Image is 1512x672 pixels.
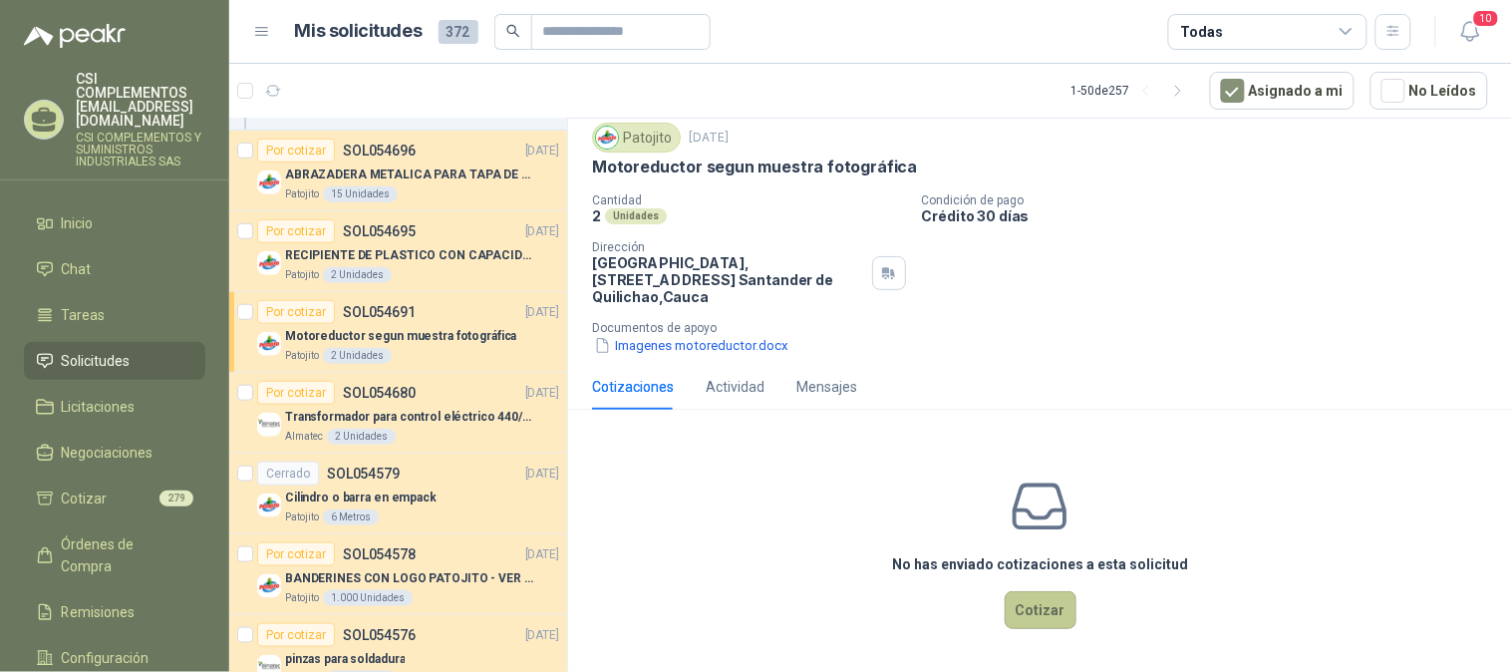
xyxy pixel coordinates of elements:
p: [DATE] [689,129,729,148]
a: Chat [24,250,205,288]
p: [GEOGRAPHIC_DATA], [STREET_ADDRESS] Santander de Quilichao , Cauca [592,254,864,305]
a: Por cotizarSOL054691[DATE] Company LogoMotoreductor segun muestra fotográficaPatojito2 Unidades [229,292,567,373]
p: CSI COMPLEMENTOS [EMAIL_ADDRESS][DOMAIN_NAME] [76,72,205,128]
p: SOL054576 [343,628,416,642]
p: Cantidad [592,193,906,207]
p: Patojito [285,348,319,364]
span: Solicitudes [62,350,131,372]
button: Imagenes motoreductor.docx [592,335,790,356]
div: Cerrado [257,462,319,486]
h1: Mis solicitudes [295,17,423,46]
p: Almatec [285,429,323,445]
p: SOL054691 [343,305,416,319]
span: Negociaciones [62,442,153,464]
div: 6 Metros [323,509,379,525]
div: Por cotizar [257,219,335,243]
span: Inicio [62,212,94,234]
p: BANDERINES CON LOGO PATOJITO - VER DOC ADJUNTO [285,569,533,588]
p: SOL054680 [343,386,416,400]
span: Cotizar [62,488,108,509]
div: Unidades [605,208,667,224]
span: 372 [439,20,478,44]
div: Por cotizar [257,300,335,324]
img: Company Logo [257,574,281,598]
button: No Leídos [1370,72,1488,110]
p: [DATE] [525,303,559,322]
p: [DATE] [525,142,559,161]
a: Por cotizarSOL054578[DATE] Company LogoBANDERINES CON LOGO PATOJITO - VER DOC ADJUNTOPatojito1.00... [229,534,567,615]
p: RECIPIENTE DE PLASTICO CON CAPACIDAD DE 1.8 LT PARA LA EXTRACCIÓN MANUAL DE LIQUIDOS [285,246,533,265]
p: Patojito [285,509,319,525]
div: 2 Unidades [327,429,396,445]
img: Company Logo [257,332,281,356]
div: Todas [1181,21,1223,43]
div: Por cotizar [257,623,335,647]
div: Mensajes [796,376,857,398]
a: Remisiones [24,593,205,631]
a: Tareas [24,296,205,334]
img: Company Logo [257,413,281,437]
p: [DATE] [525,626,559,645]
span: Configuración [62,647,150,669]
a: CerradoSOL054579[DATE] Company LogoCilindro o barra en empackPatojito6 Metros [229,454,567,534]
div: 1 - 50 de 257 [1071,75,1194,107]
p: SOL054579 [327,467,400,481]
img: Company Logo [257,170,281,194]
p: Documentos de apoyo [592,321,1504,335]
img: Logo peakr [24,24,126,48]
span: search [506,24,520,38]
div: 2 Unidades [323,267,392,283]
p: 2 [592,207,601,224]
a: Cotizar279 [24,480,205,517]
p: Cilindro o barra en empack [285,489,437,507]
a: Inicio [24,204,205,242]
span: Remisiones [62,601,136,623]
span: Chat [62,258,92,280]
a: Solicitudes [24,342,205,380]
div: Cotizaciones [592,376,674,398]
p: Patojito [285,267,319,283]
div: 15 Unidades [323,186,398,202]
span: Tareas [62,304,106,326]
div: Por cotizar [257,381,335,405]
a: Órdenes de Compra [24,525,205,585]
p: [DATE] [525,222,559,241]
p: SOL054695 [343,224,416,238]
p: Patojito [285,590,319,606]
h3: No has enviado cotizaciones a esta solicitud [892,553,1188,575]
button: Cotizar [1005,591,1076,629]
img: Company Logo [257,494,281,517]
a: Por cotizarSOL054695[DATE] Company LogoRECIPIENTE DE PLASTICO CON CAPACIDAD DE 1.8 LT PARA LA EXT... [229,211,567,292]
span: Licitaciones [62,396,136,418]
p: SOL054696 [343,144,416,158]
p: CSI COMPLEMENTOS Y SUMINISTROS INDUSTRIALES SAS [76,132,205,168]
p: SOL054578 [343,547,416,561]
span: 10 [1472,9,1500,28]
span: Órdenes de Compra [62,533,186,577]
p: Crédito 30 días [922,207,1504,224]
div: 2 Unidades [323,348,392,364]
p: Transformador para control eléctrico 440/220/110 - 45O VA. [285,408,533,427]
span: 279 [159,491,193,506]
p: Patojito [285,186,319,202]
p: Condición de pago [922,193,1504,207]
a: Por cotizarSOL054680[DATE] Company LogoTransformador para control eléctrico 440/220/110 - 45O VA.... [229,373,567,454]
p: Motoreductor segun muestra fotográfica [285,327,516,346]
div: Patojito [592,123,681,153]
p: ABRAZADERA METALICA PARA TAPA DE TAMBOR DE PLASTICO DE 50 LT [285,166,533,184]
div: Actividad [706,376,764,398]
a: Negociaciones [24,434,205,472]
button: Asignado a mi [1210,72,1355,110]
p: [DATE] [525,384,559,403]
img: Company Logo [257,251,281,275]
div: Por cotizar [257,542,335,566]
p: [DATE] [525,545,559,564]
a: Por cotizarSOL054696[DATE] Company LogoABRAZADERA METALICA PARA TAPA DE TAMBOR DE PLASTICO DE 50 ... [229,131,567,211]
img: Company Logo [596,127,618,149]
p: pinzas para soldadura [285,650,405,669]
div: Por cotizar [257,139,335,163]
div: 1.000 Unidades [323,590,413,606]
a: Licitaciones [24,388,205,426]
p: Dirección [592,240,864,254]
button: 10 [1452,14,1488,50]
